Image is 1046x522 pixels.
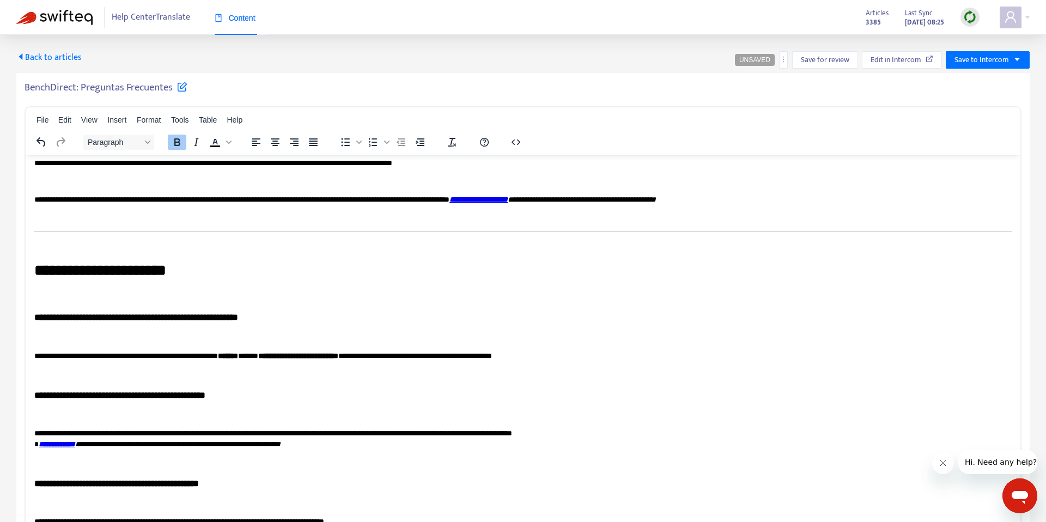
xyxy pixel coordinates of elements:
span: Tools [171,116,189,124]
img: Swifteq [16,10,93,25]
span: Last Sync [905,7,933,19]
button: Save for review [792,51,858,69]
iframe: Button to launch messaging window [1002,478,1037,513]
span: Help Center Translate [112,7,190,28]
button: Align center [266,135,284,150]
button: Undo [32,135,51,150]
span: File [37,116,49,124]
button: Save to Intercomcaret-down [946,51,1030,69]
span: book [215,14,222,22]
span: Paragraph [88,138,141,147]
span: Content [215,14,256,22]
button: Edit in Intercom [862,51,942,69]
button: Decrease indent [392,135,410,150]
span: more [780,56,787,63]
button: Block Paragraph [83,135,154,150]
button: Increase indent [411,135,429,150]
span: Back to articles [16,50,82,65]
span: Save to Intercom [954,54,1009,66]
img: sync.dc5367851b00ba804db3.png [963,10,977,24]
span: Insert [107,116,126,124]
span: Edit [58,116,71,124]
button: Justify [304,135,323,150]
button: Align right [285,135,303,150]
button: more [779,51,788,69]
button: Help [475,135,494,150]
span: user [1004,10,1017,23]
button: Clear formatting [443,135,461,150]
span: View [81,116,98,124]
div: Bullet list [336,135,363,150]
span: caret-down [1013,56,1021,63]
span: Help [227,116,242,124]
span: Format [137,116,161,124]
div: Text color Black [206,135,233,150]
button: Italic [187,135,205,150]
span: Articles [866,7,889,19]
span: UNSAVED [739,56,770,64]
iframe: Close message [932,452,954,474]
strong: 3385 [866,16,881,28]
button: Bold [168,135,186,150]
strong: [DATE] 08:25 [905,16,944,28]
iframe: Message from company [958,450,1037,474]
h5: BenchDirect: Preguntas Frecuentes [25,81,187,94]
span: caret-left [16,52,25,61]
span: Save for review [801,54,849,66]
button: Redo [51,135,70,150]
span: Table [199,116,217,124]
div: Numbered list [364,135,391,150]
span: Edit in Intercom [871,54,921,66]
button: Align left [247,135,265,150]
